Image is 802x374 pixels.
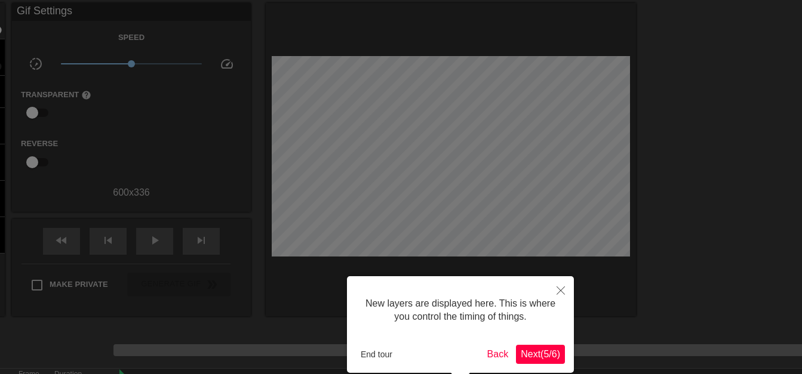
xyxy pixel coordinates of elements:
[548,276,574,304] button: Close
[21,138,58,150] label: Reverse
[194,233,208,248] span: skip_next
[483,345,514,364] button: Back
[50,279,108,290] span: Make Private
[148,233,162,248] span: play_arrow
[516,345,565,364] button: Next
[220,57,234,71] span: speed
[29,57,43,71] span: slow_motion_video
[12,3,251,21] div: Gif Settings
[21,89,91,101] label: Transparent
[521,349,560,359] span: Next ( 5 / 6 )
[356,345,397,363] button: End tour
[81,90,91,100] span: help
[12,186,251,200] div: 600 x 336
[118,32,145,44] label: Speed
[356,285,565,336] div: New layers are displayed here. This is where you control the timing of things.
[101,233,115,248] span: skip_previous
[54,233,69,248] span: fast_rewind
